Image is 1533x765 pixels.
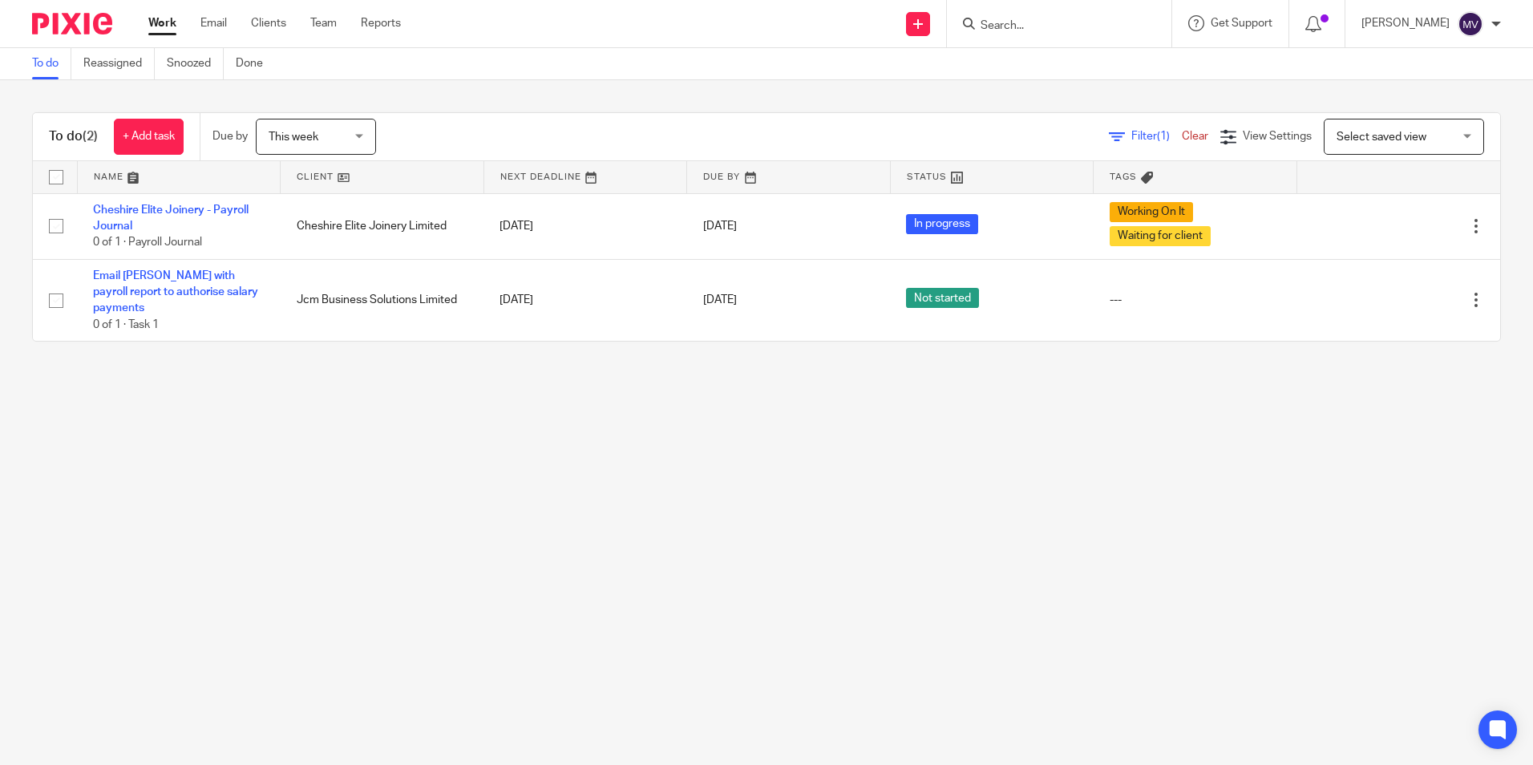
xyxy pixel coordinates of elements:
[200,15,227,31] a: Email
[1157,131,1170,142] span: (1)
[483,259,687,341] td: [DATE]
[1110,202,1193,222] span: Working On It
[1110,172,1137,181] span: Tags
[703,294,737,306] span: [DATE]
[49,128,98,145] h1: To do
[93,319,159,330] span: 0 of 1 · Task 1
[906,214,978,234] span: In progress
[93,237,202,248] span: 0 of 1 · Payroll Journal
[212,128,248,144] p: Due by
[1131,131,1182,142] span: Filter
[1243,131,1312,142] span: View Settings
[906,288,979,308] span: Not started
[281,259,484,341] td: Jcm Business Solutions Limited
[703,221,737,232] span: [DATE]
[83,130,98,143] span: (2)
[979,19,1123,34] input: Search
[251,15,286,31] a: Clients
[32,13,112,34] img: Pixie
[83,48,155,79] a: Reassigned
[236,48,275,79] a: Done
[1110,226,1211,246] span: Waiting for client
[148,15,176,31] a: Work
[93,204,249,232] a: Cheshire Elite Joinery - Payroll Journal
[167,48,224,79] a: Snoozed
[1211,18,1272,29] span: Get Support
[1110,292,1281,308] div: ---
[483,193,687,259] td: [DATE]
[310,15,337,31] a: Team
[114,119,184,155] a: + Add task
[361,15,401,31] a: Reports
[1458,11,1483,37] img: svg%3E
[281,193,484,259] td: Cheshire Elite Joinery Limited
[32,48,71,79] a: To do
[1361,15,1450,31] p: [PERSON_NAME]
[1182,131,1208,142] a: Clear
[269,132,318,143] span: This week
[1337,132,1426,143] span: Select saved view
[93,270,258,314] a: Email [PERSON_NAME] with payroll report to authorise salary payments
